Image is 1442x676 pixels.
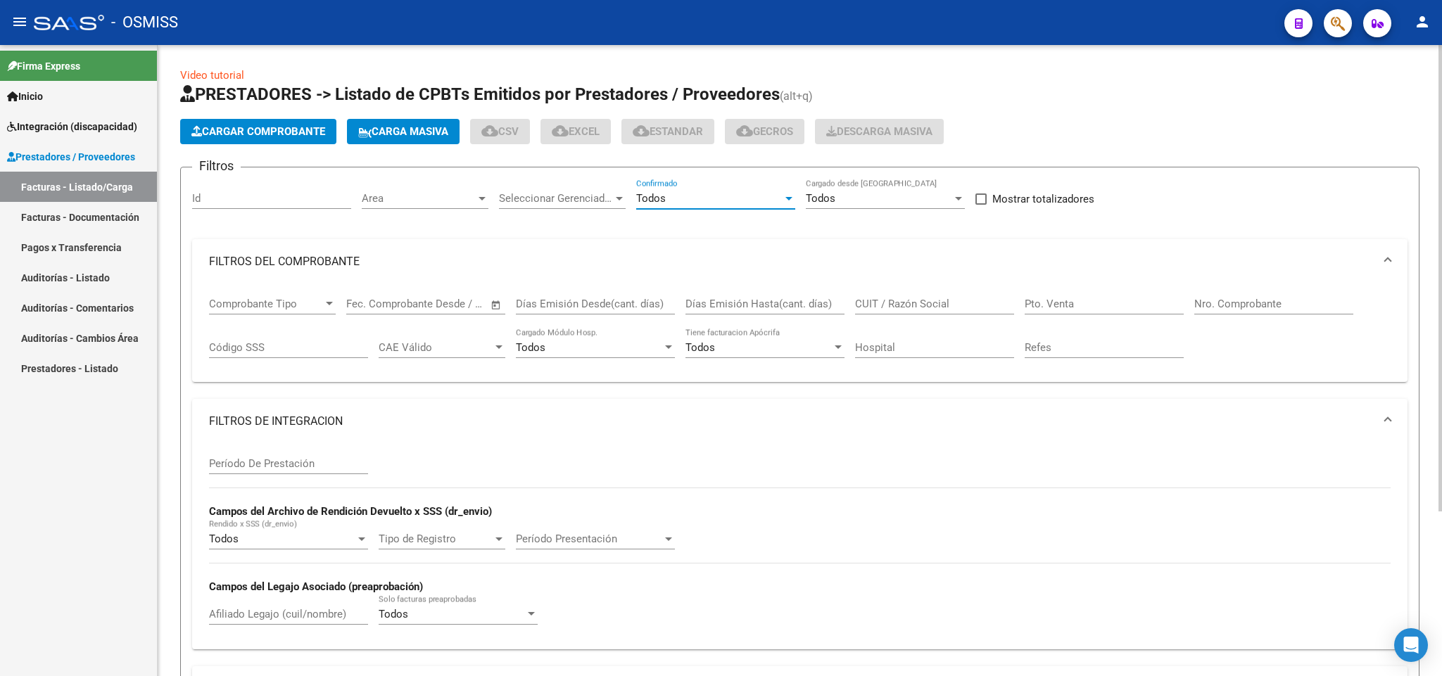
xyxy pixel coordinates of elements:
[633,125,703,138] span: Estandar
[191,125,325,138] span: Cargar Comprobante
[209,254,1374,269] mat-panel-title: FILTROS DEL COMPROBANTE
[633,122,650,139] mat-icon: cloud_download
[621,119,714,144] button: Estandar
[499,192,613,205] span: Seleccionar Gerenciador
[1394,628,1428,662] div: Open Intercom Messenger
[481,125,519,138] span: CSV
[209,414,1374,429] mat-panel-title: FILTROS DE INTEGRACION
[1414,13,1431,30] mat-icon: person
[552,122,569,139] mat-icon: cloud_download
[815,119,944,144] app-download-masive: Descarga masiva de comprobantes (adjuntos)
[7,119,137,134] span: Integración (discapacidad)
[346,298,403,310] input: Fecha inicio
[209,505,492,518] strong: Campos del Archivo de Rendición Devuelto x SSS (dr_envio)
[180,84,780,104] span: PRESTADORES -> Listado de CPBTs Emitidos por Prestadores / Proveedores
[516,341,545,354] span: Todos
[362,192,476,205] span: Area
[685,341,715,354] span: Todos
[416,298,484,310] input: Fecha fin
[7,89,43,104] span: Inicio
[7,149,135,165] span: Prestadores / Proveedores
[347,119,460,144] button: Carga Masiva
[180,119,336,144] button: Cargar Comprobante
[806,192,835,205] span: Todos
[192,284,1408,383] div: FILTROS DEL COMPROBANTE
[540,119,611,144] button: EXCEL
[481,122,498,139] mat-icon: cloud_download
[815,119,944,144] button: Descarga Masiva
[192,444,1408,649] div: FILTROS DE INTEGRACION
[488,297,505,313] button: Open calendar
[11,13,28,30] mat-icon: menu
[736,122,753,139] mat-icon: cloud_download
[209,580,423,593] strong: Campos del Legajo Asociado (preaprobación)
[209,298,323,310] span: Comprobante Tipo
[636,192,666,205] span: Todos
[516,532,662,545] span: Período Presentación
[209,532,239,545] span: Todos
[7,58,80,74] span: Firma Express
[192,399,1408,444] mat-expansion-panel-header: FILTROS DE INTEGRACION
[379,341,493,354] span: CAE Válido
[180,69,244,82] a: Video tutorial
[379,608,408,620] span: Todos
[725,119,804,144] button: Gecros
[192,239,1408,284] mat-expansion-panel-header: FILTROS DEL COMPROBANTE
[826,125,932,138] span: Descarga Masiva
[552,125,600,138] span: EXCEL
[736,125,793,138] span: Gecros
[358,125,448,138] span: Carga Masiva
[192,156,241,176] h3: Filtros
[992,191,1094,208] span: Mostrar totalizadores
[379,532,493,545] span: Tipo de Registro
[470,119,530,144] button: CSV
[780,89,813,103] span: (alt+q)
[111,7,178,38] span: - OSMISS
